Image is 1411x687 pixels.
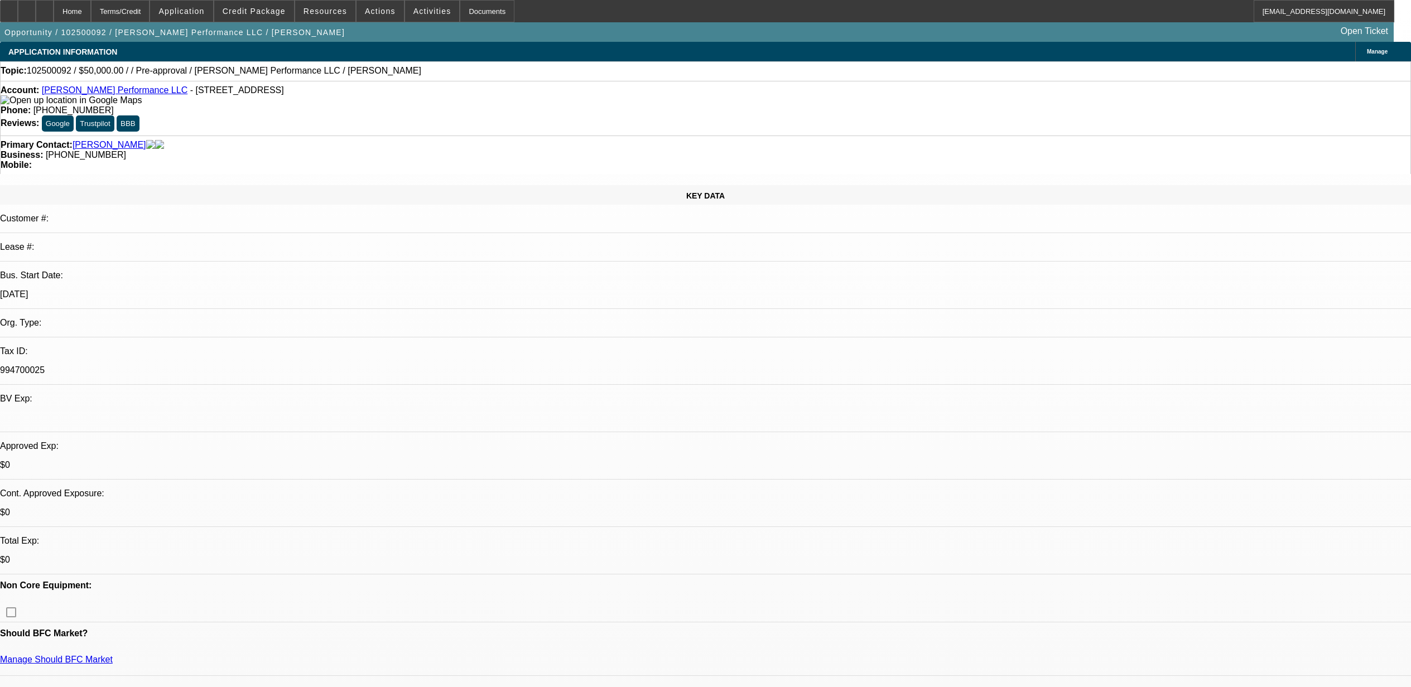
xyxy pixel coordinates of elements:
a: [PERSON_NAME] Performance LLC [42,85,187,95]
strong: Reviews: [1,118,39,128]
button: Actions [357,1,404,22]
button: Application [150,1,213,22]
button: Trustpilot [76,115,114,132]
a: Open Ticket [1336,22,1393,41]
span: Opportunity / 102500092 / [PERSON_NAME] Performance LLC / [PERSON_NAME] [4,28,345,37]
span: Activities [413,7,451,16]
img: Open up location in Google Maps [1,95,142,105]
a: [PERSON_NAME] [73,140,146,150]
span: KEY DATA [686,191,725,200]
strong: Account: [1,85,39,95]
span: - [STREET_ADDRESS] [190,85,284,95]
span: APPLICATION INFORMATION [8,47,117,56]
button: Activities [405,1,460,22]
strong: Business: [1,150,43,159]
strong: Topic: [1,66,27,76]
span: [PHONE_NUMBER] [46,150,126,159]
img: linkedin-icon.png [155,140,164,150]
span: [PHONE_NUMBER] [33,105,114,115]
span: Resources [304,7,347,16]
button: Credit Package [214,1,294,22]
button: Resources [295,1,355,22]
span: 102500092 / $50,000.00 / / Pre-approval / [PERSON_NAME] Performance LLC / [PERSON_NAME] [27,66,421,76]
span: Actions [365,7,396,16]
button: Google [42,115,74,132]
span: Credit Package [223,7,286,16]
button: BBB [117,115,139,132]
strong: Phone: [1,105,31,115]
strong: Primary Contact: [1,140,73,150]
span: Manage [1367,49,1388,55]
a: View Google Maps [1,95,142,105]
span: Application [158,7,204,16]
strong: Mobile: [1,160,32,170]
img: facebook-icon.png [146,140,155,150]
